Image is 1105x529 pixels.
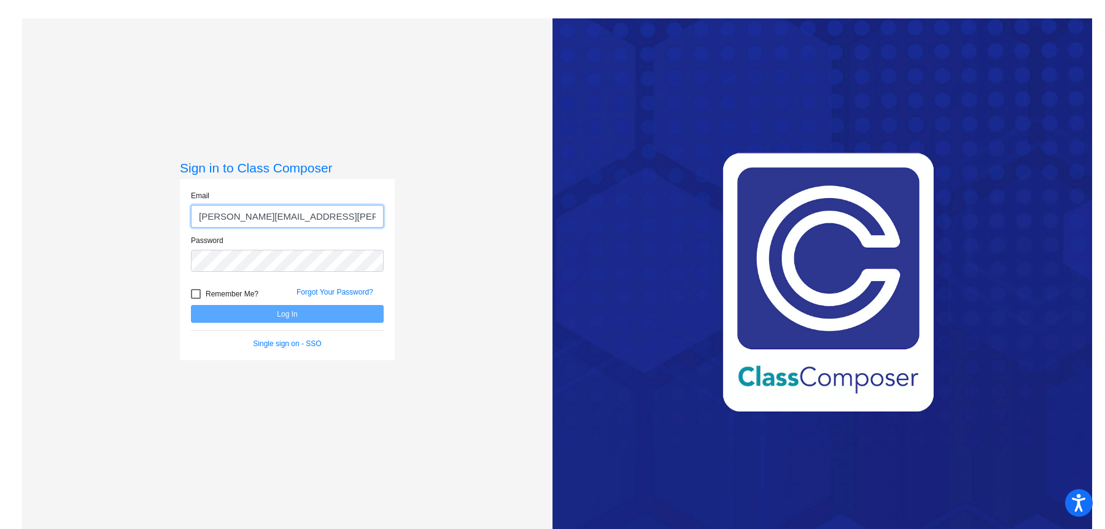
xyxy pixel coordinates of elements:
[180,160,395,176] h3: Sign in to Class Composer
[206,287,258,301] span: Remember Me?
[191,305,384,323] button: Log In
[253,339,321,348] a: Single sign on - SSO
[297,288,373,296] a: Forgot Your Password?
[191,235,223,246] label: Password
[191,190,209,201] label: Email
